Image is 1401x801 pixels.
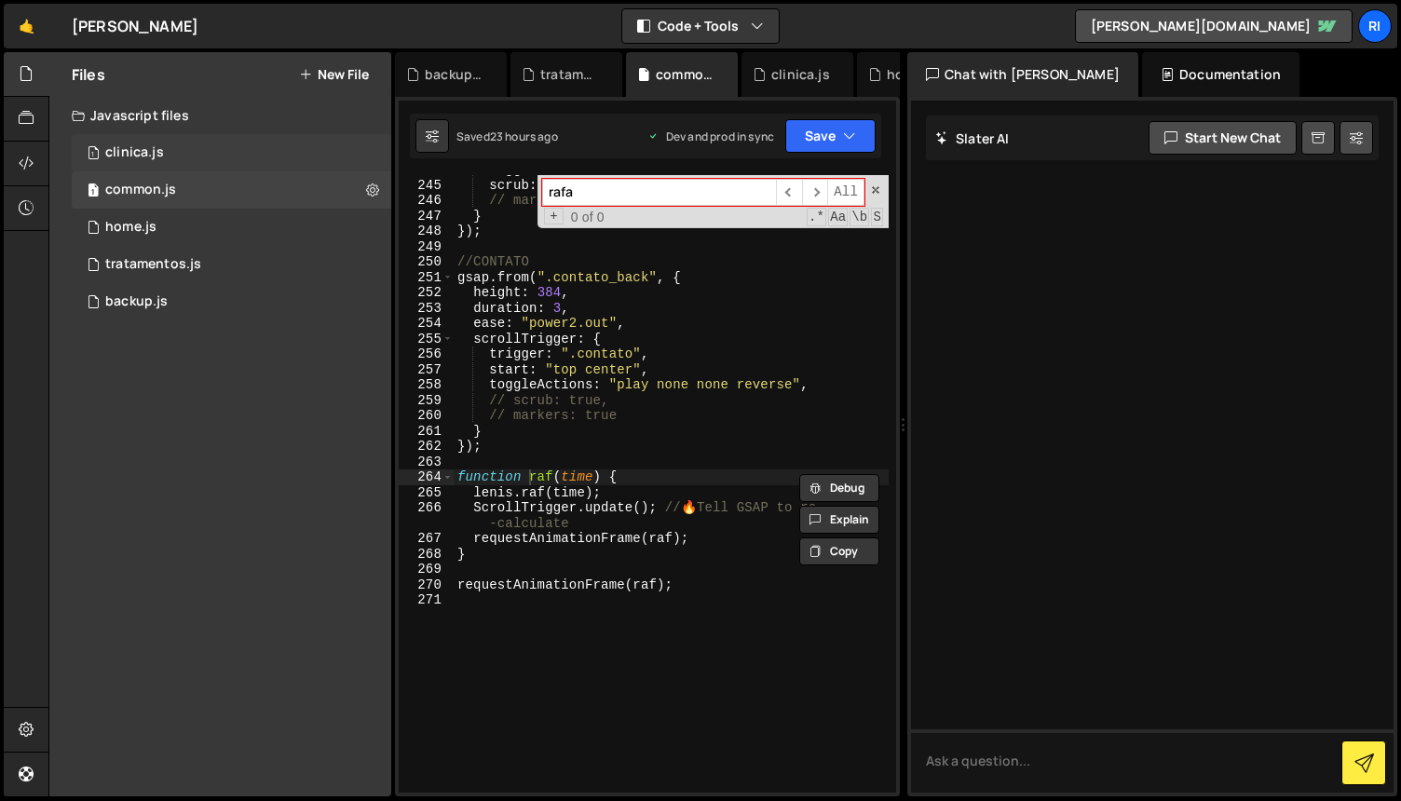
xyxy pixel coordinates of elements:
[399,239,454,255] div: 249
[887,65,946,84] div: homepage_salvato.js
[72,134,391,171] div: clinica.js
[656,65,715,84] div: common.js
[542,179,776,206] input: Search for
[399,377,454,393] div: 258
[399,193,454,209] div: 246
[771,65,830,84] div: clinica.js
[935,129,1010,147] h2: Slater AI
[399,547,454,563] div: 268
[1075,9,1353,43] a: [PERSON_NAME][DOMAIN_NAME]
[399,270,454,286] div: 251
[622,9,779,43] button: Code + Tools
[799,537,879,565] button: Copy
[802,179,828,206] span: ​
[490,129,558,144] div: 23 hours ago
[907,52,1138,97] div: Chat with [PERSON_NAME]
[72,64,105,85] h2: Files
[399,301,454,317] div: 253
[72,209,391,246] div: 12452/30174.js
[1142,52,1299,97] div: Documentation
[399,424,454,440] div: 261
[1149,121,1297,155] button: Start new chat
[540,65,600,84] div: tratamentos.js
[827,179,864,206] span: Alt-Enter
[647,129,774,144] div: Dev and prod in sync
[399,439,454,455] div: 262
[799,506,879,534] button: Explain
[105,144,164,161] div: clinica.js
[105,293,168,310] div: backup.js
[807,208,826,226] span: RegExp Search
[72,15,198,37] div: [PERSON_NAME]
[88,184,99,199] span: 1
[49,97,391,134] div: Javascript files
[399,531,454,547] div: 267
[399,393,454,409] div: 259
[399,178,454,194] div: 245
[399,224,454,239] div: 248
[544,208,564,225] span: Toggle Replace mode
[72,283,391,320] div: 12452/42849.js
[399,408,454,424] div: 260
[399,562,454,577] div: 269
[785,119,876,153] button: Save
[776,179,802,206] span: ​
[456,129,558,144] div: Saved
[399,469,454,485] div: 264
[399,592,454,608] div: 271
[399,485,454,501] div: 265
[399,316,454,332] div: 254
[399,455,454,470] div: 263
[399,577,454,593] div: 270
[105,182,176,198] div: common.js
[399,209,454,224] div: 247
[72,246,391,283] div: tratamentos.js
[399,332,454,347] div: 255
[4,4,49,48] a: 🤙
[871,208,883,226] span: Search In Selection
[399,500,454,531] div: 266
[105,256,201,273] div: tratamentos.js
[850,208,869,226] span: Whole Word Search
[399,254,454,270] div: 250
[72,171,391,209] div: 12452/42847.js
[828,208,848,226] span: CaseSensitive Search
[564,210,612,225] span: 0 of 0
[799,474,879,502] button: Debug
[1358,9,1392,43] a: Ri
[399,285,454,301] div: 252
[399,346,454,362] div: 256
[399,362,454,378] div: 257
[299,67,369,82] button: New File
[425,65,484,84] div: backup.js
[88,147,99,162] span: 1
[105,219,156,236] div: home.js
